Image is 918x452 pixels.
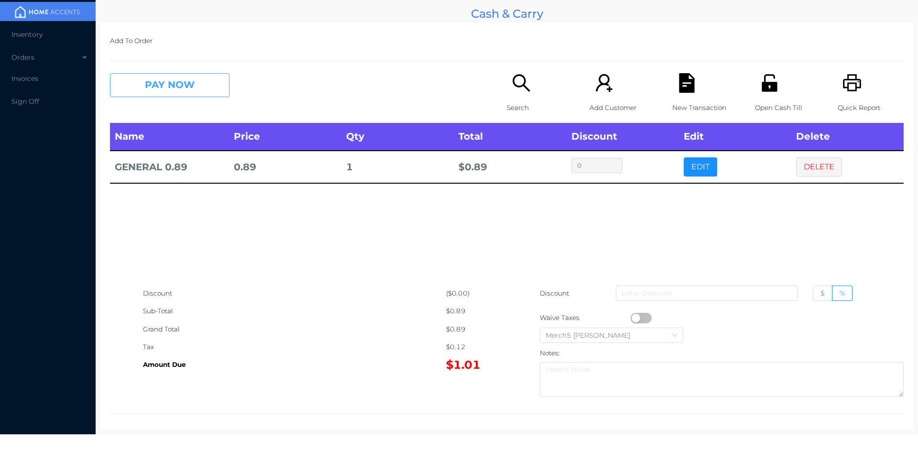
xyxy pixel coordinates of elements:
[341,123,454,151] th: Qty
[229,151,341,183] td: 0.89
[755,99,821,117] p: Open Cash Till
[567,123,679,151] th: Discount
[446,285,507,302] div: ($0.00)
[110,32,904,50] p: Add To Order
[540,285,570,302] p: Discount
[672,332,678,339] i: icon: down
[110,73,229,97] button: PAY NOW
[842,73,862,93] i: icon: printer
[760,73,779,93] i: icon: unlock
[143,302,446,320] div: Sub-Total
[616,286,798,301] input: Enter Discount
[229,123,341,151] th: Price
[840,289,845,298] span: %
[11,30,43,39] span: Inventory
[684,157,717,176] button: EDIT
[11,74,38,83] span: Invoices
[820,289,825,298] span: $
[446,302,507,320] div: $0.89
[454,151,566,183] td: $ 0.89
[594,73,614,93] i: icon: user-add
[446,338,507,356] div: $0.12
[446,320,507,338] div: $0.89
[346,158,449,176] div: 1
[143,320,446,338] div: Grand Total
[672,99,738,117] p: New Transaction
[791,123,904,151] th: Delete
[100,5,913,22] div: Cash & Carry
[11,97,39,106] span: Sign Off
[11,5,83,19] img: mainBanner
[446,356,507,374] div: $1.01
[590,99,656,117] p: Add Customer
[540,309,631,327] div: Waive Taxes
[546,328,640,342] div: Merch5 Lawrence
[796,157,842,176] button: DELETE
[143,338,446,356] div: Tax
[679,123,791,151] th: Edit
[838,99,904,117] p: Quick Report
[143,356,446,374] div: Amount Due
[454,123,566,151] th: Total
[110,123,229,151] th: Name
[512,73,531,93] i: icon: search
[143,285,446,302] div: Discount
[677,73,697,93] i: icon: file-text
[110,151,229,183] td: GENERAL 0.89
[540,349,560,357] label: Notes:
[507,99,573,117] p: Search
